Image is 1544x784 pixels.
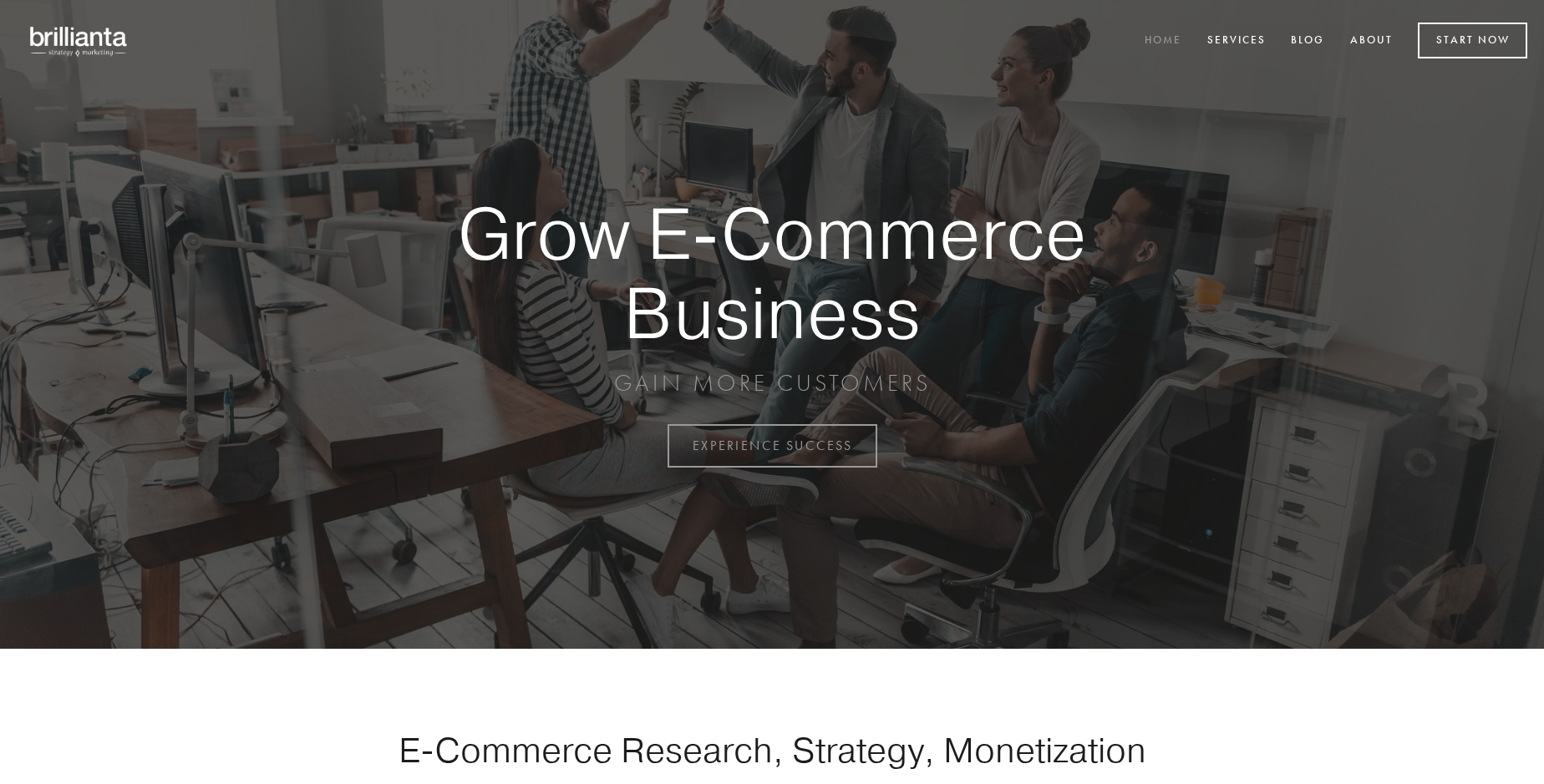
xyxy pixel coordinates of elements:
img: brillianta - research, strategy, marketing [17,17,142,65]
a: Home [1134,28,1192,55]
h1: E-Commerce Research, Strategy, Monetization [346,729,1198,771]
a: Start Now [1418,23,1527,58]
strong: Grow E-Commerce Business [399,194,1145,352]
a: About [1339,28,1404,55]
a: Blog [1280,28,1335,55]
p: GAIN MORE CUSTOMERS [399,368,1145,398]
a: Services [1196,28,1277,55]
a: EXPERIENCE SUCCESS [668,424,877,468]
